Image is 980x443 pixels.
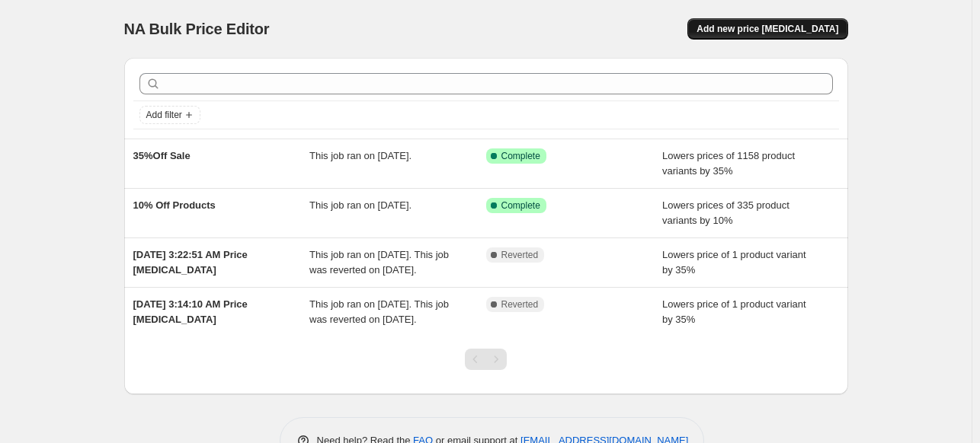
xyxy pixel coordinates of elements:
[501,249,539,261] span: Reverted
[697,23,838,35] span: Add new price [MEDICAL_DATA]
[133,249,248,276] span: [DATE] 3:22:51 AM Price [MEDICAL_DATA]
[146,109,182,121] span: Add filter
[687,18,847,40] button: Add new price [MEDICAL_DATA]
[662,298,806,325] span: Lowers price of 1 product variant by 35%
[133,150,191,161] span: 35%Off Sale
[662,199,789,226] span: Lowers prices of 335 product variants by 10%
[124,21,270,37] span: NA Bulk Price Editor
[133,199,216,211] span: 10% Off Products
[501,150,540,162] span: Complete
[309,150,412,161] span: This job ran on [DATE].
[309,199,412,211] span: This job ran on [DATE].
[501,199,540,212] span: Complete
[465,349,507,370] nav: Pagination
[501,298,539,311] span: Reverted
[139,106,200,124] button: Add filter
[309,249,449,276] span: This job ran on [DATE]. This job was reverted on [DATE].
[133,298,248,325] span: [DATE] 3:14:10 AM Price [MEDICAL_DATA]
[309,298,449,325] span: This job ran on [DATE]. This job was reverted on [DATE].
[662,150,795,177] span: Lowers prices of 1158 product variants by 35%
[662,249,806,276] span: Lowers price of 1 product variant by 35%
